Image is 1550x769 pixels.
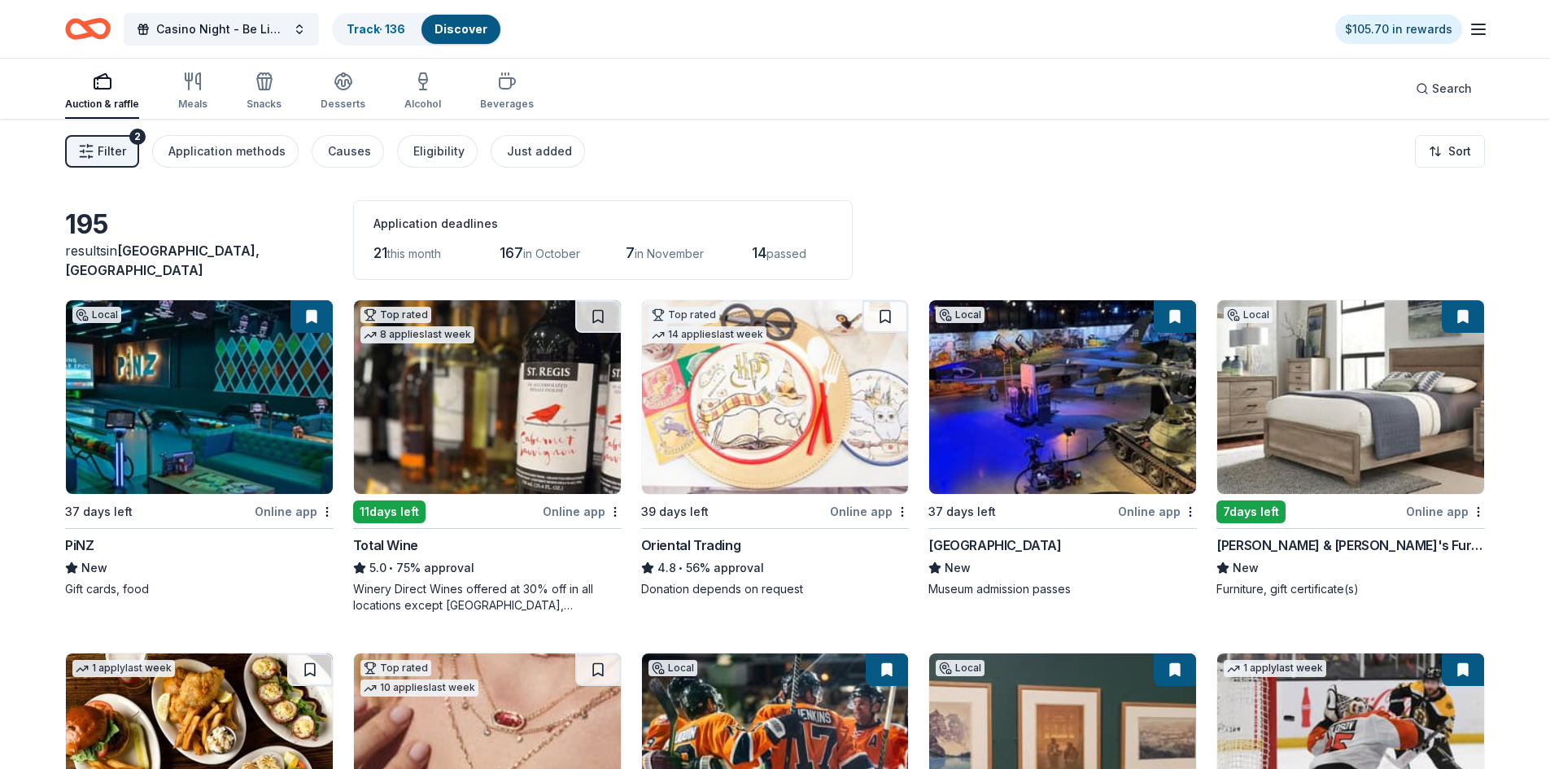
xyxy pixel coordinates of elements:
div: Auction & raffle [65,98,139,111]
div: Local [72,307,121,323]
button: Filter2 [65,135,139,168]
button: Casino Night - Be Like Brit 15 Years [124,13,319,46]
div: 2 [129,129,146,145]
div: Online app [255,501,334,522]
button: Track· 136Discover [332,13,502,46]
span: New [81,558,107,578]
a: Track· 136 [347,22,405,36]
div: Alcohol [404,98,441,111]
a: Discover [434,22,487,36]
a: Home [65,10,111,48]
span: 4.8 [657,558,676,578]
div: Donation depends on request [641,581,910,597]
span: Filter [98,142,126,161]
div: Local [1224,307,1273,323]
a: Image for PiNZLocal37 days leftOnline appPiNZNewGift cards, food [65,299,334,597]
div: 14 applies last week [648,326,766,343]
button: Search [1403,72,1485,105]
div: 1 apply last week [1224,660,1326,677]
button: Beverages [480,65,534,119]
div: 7 days left [1216,500,1286,523]
div: Local [648,660,697,676]
div: [GEOGRAPHIC_DATA] [928,535,1061,555]
div: [PERSON_NAME] & [PERSON_NAME]'s Furniture [1216,535,1485,555]
div: Online app [830,501,909,522]
button: Alcohol [404,65,441,119]
span: in [65,242,260,278]
span: 5.0 [369,558,386,578]
div: 195 [65,208,334,241]
div: Top rated [360,660,431,676]
div: 37 days left [65,502,133,522]
div: 10 applies last week [360,679,478,697]
button: Meals [178,65,207,119]
div: Application methods [168,142,286,161]
img: Image for Bernie & Phyl's Furniture [1217,300,1484,494]
div: results [65,241,334,280]
button: Causes [312,135,384,168]
span: 14 [752,244,766,261]
span: • [679,561,683,575]
div: 56% approval [641,558,910,578]
span: • [389,561,393,575]
a: Image for American Heritage MuseumLocal37 days leftOnline app[GEOGRAPHIC_DATA]NewMuseum admission... [928,299,1197,597]
img: Image for American Heritage Museum [929,300,1196,494]
div: Desserts [321,98,365,111]
div: Oriental Trading [641,535,741,555]
button: Application methods [152,135,299,168]
button: Desserts [321,65,365,119]
span: [GEOGRAPHIC_DATA], [GEOGRAPHIC_DATA] [65,242,260,278]
button: Snacks [247,65,282,119]
div: Eligibility [413,142,465,161]
div: 11 days left [353,500,426,523]
div: Local [936,660,985,676]
span: Search [1432,79,1472,98]
div: Causes [328,142,371,161]
div: Just added [507,142,572,161]
button: Sort [1415,135,1485,168]
span: this month [387,247,441,260]
span: 21 [373,244,387,261]
div: Gift cards, food [65,581,334,597]
span: passed [766,247,806,260]
div: 39 days left [641,502,709,522]
img: Image for Oriental Trading [642,300,909,494]
div: Furniture, gift certificate(s) [1216,581,1485,597]
div: Beverages [480,98,534,111]
span: New [945,558,971,578]
a: Image for Oriental TradingTop rated14 applieslast week39 days leftOnline appOriental Trading4.8•5... [641,299,910,597]
a: Image for Bernie & Phyl's FurnitureLocal7days leftOnline app[PERSON_NAME] & [PERSON_NAME]'s Furni... [1216,299,1485,597]
div: 37 days left [928,502,996,522]
span: Casino Night - Be Like Brit 15 Years [156,20,286,39]
a: Image for Total WineTop rated8 applieslast week11days leftOnline appTotal Wine5.0•75% approvalWin... [353,299,622,614]
a: $105.70 in rewards [1335,15,1462,44]
span: in October [523,247,580,260]
span: Sort [1448,142,1471,161]
span: 7 [626,244,635,261]
div: Application deadlines [373,214,832,234]
div: Local [936,307,985,323]
div: 75% approval [353,558,622,578]
div: Meals [178,98,207,111]
img: Image for PiNZ [66,300,333,494]
span: in November [635,247,704,260]
div: Top rated [360,307,431,323]
button: Just added [491,135,585,168]
div: Winery Direct Wines offered at 30% off in all locations except [GEOGRAPHIC_DATA], [GEOGRAPHIC_DAT... [353,581,622,614]
div: Online app [1406,501,1485,522]
div: Total Wine [353,535,418,555]
button: Eligibility [397,135,478,168]
div: Top rated [648,307,719,323]
div: 1 apply last week [72,660,175,677]
div: Snacks [247,98,282,111]
div: 8 applies last week [360,326,474,343]
div: Online app [1118,501,1197,522]
button: Auction & raffle [65,65,139,119]
div: Museum admission passes [928,581,1197,597]
span: New [1233,558,1259,578]
div: Online app [543,501,622,522]
div: PiNZ [65,535,94,555]
span: 167 [500,244,523,261]
img: Image for Total Wine [354,300,621,494]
